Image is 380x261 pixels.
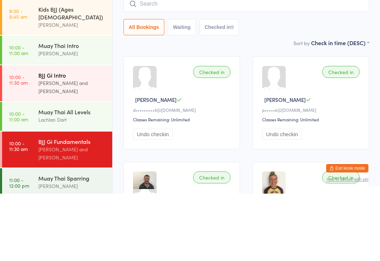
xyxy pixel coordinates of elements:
[123,32,358,39] span: [PERSON_NAME] and [PERSON_NAME]
[51,50,85,58] div: Any location
[199,86,239,103] button: Checked in9
[133,184,233,190] div: Classes Remaining: Unlimited
[9,50,26,58] a: [DATE]
[168,86,196,103] button: Waiting
[123,39,358,46] span: BJJ
[133,174,233,180] div: d•••••••••6@[DOMAIN_NAME]
[135,163,177,171] span: [PERSON_NAME]
[133,196,173,207] button: Undo checkin
[38,183,106,191] div: Lachlan Dart
[9,244,29,256] time: 11:00 - 12:00 pm
[2,67,112,102] a: 9:00 -9:45 amKids BJJ (Ages [DEMOGRAPHIC_DATA])[PERSON_NAME]
[9,141,28,153] time: 10:00 - 11:30 am
[123,10,369,22] h2: BJJ Gi Fundamentals Check-in
[262,184,362,190] div: Classes Remaining: Unlimited
[311,106,369,114] div: Check in time (DESC)
[2,169,112,198] a: 10:00 -11:00 amMuay Thai All LevelsLachlan Dart
[193,133,230,145] div: Checked in
[38,249,106,257] div: [PERSON_NAME]
[38,242,106,249] div: Muay Thai Sparring
[38,146,106,163] div: [PERSON_NAME] and [PERSON_NAME]
[293,107,310,114] label: Sort by
[38,139,106,146] div: BJJ Gi Intro
[38,213,106,229] div: [PERSON_NAME] and [PERSON_NAME]
[2,103,112,132] a: 10:00 -11:00 amMuay Thai Intro[PERSON_NAME]
[123,25,358,32] span: [DATE] 10:00am
[2,199,112,235] a: 10:00 -11:30 amBJJ Gi Fundamentals[PERSON_NAME] and [PERSON_NAME]
[231,92,234,97] div: 9
[262,174,362,180] div: p•••••k@[DOMAIN_NAME]
[264,163,306,171] span: [PERSON_NAME]
[38,175,106,183] div: Muay Thai All Levels
[38,109,106,117] div: Muay Thai Intro
[9,39,44,50] div: Events for
[123,86,164,103] button: All Bookings
[38,73,106,88] div: Kids BJJ (Ages [DEMOGRAPHIC_DATA])
[7,5,33,32] img: Dominance MMA Abbotsford
[133,239,157,256] img: image1533519142.png
[38,88,106,96] div: [PERSON_NAME]
[38,117,106,125] div: [PERSON_NAME]
[9,75,27,87] time: 9:00 - 9:45 am
[322,239,360,251] div: Checked in
[123,46,369,53] span: BJJ
[123,63,369,79] input: Search
[322,133,360,145] div: Checked in
[9,112,28,123] time: 10:00 - 11:00 am
[38,205,106,213] div: BJJ Gi Fundamentals
[193,239,230,251] div: Checked in
[262,196,302,207] button: Undo checkin
[2,133,112,169] a: 10:00 -11:30 amBJJ Gi Intro[PERSON_NAME] and [PERSON_NAME]
[326,231,368,240] button: Exit kiosk mode
[51,39,85,50] div: At
[9,178,28,189] time: 10:00 - 11:00 am
[327,244,368,249] button: how to secure with pin
[9,208,28,219] time: 10:00 - 11:30 am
